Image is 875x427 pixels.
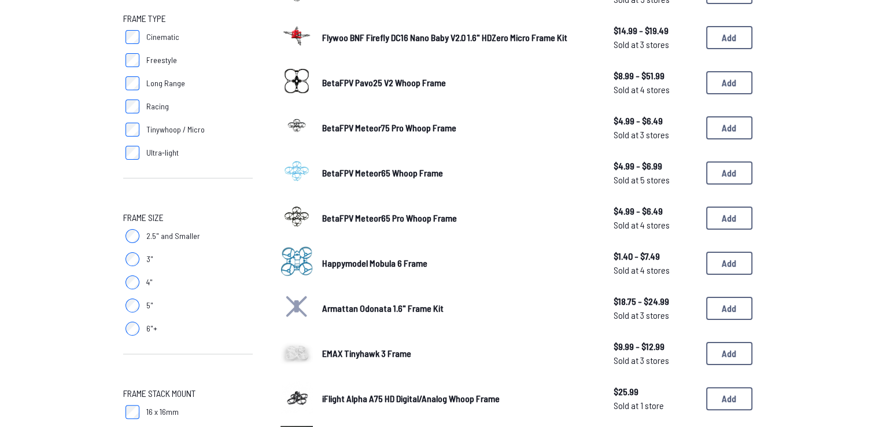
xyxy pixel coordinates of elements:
span: Sold at 4 stores [614,83,697,97]
span: $25.99 [614,385,697,399]
span: Frame Size [123,211,164,224]
span: 16 x 16mm [146,406,179,418]
a: BetaFPV Meteor75 Pro Whoop Frame [322,121,595,135]
a: image [280,155,313,191]
input: 2.5" and Smaller [125,229,139,243]
input: Freestyle [125,53,139,67]
input: Tinywhoop / Micro [125,123,139,137]
span: Sold at 3 stores [614,354,697,367]
a: image [280,110,313,146]
a: BetaFPV Pavo25 V2 Whoop Frame [322,76,595,90]
span: 6"+ [146,323,157,334]
input: 3" [125,252,139,266]
a: image [280,245,313,281]
button: Add [706,342,752,365]
a: iFlight Alpha A75 HD Digital/Analog Whoop Frame [322,392,595,406]
a: Happymodel Mobula 6 Frame [322,256,595,270]
span: Sold at 5 stores [614,173,697,187]
span: BetaFPV Meteor75 Pro Whoop Frame [322,122,456,133]
img: image [280,381,313,413]
span: Sold at 3 stores [614,308,697,322]
span: 5" [146,300,153,311]
button: Add [706,387,752,410]
button: Add [706,26,752,49]
a: Flywoo BNF Firefly DC16 Nano Baby V2.0 1.6" HDZero Micro Frame Kit [322,31,595,45]
button: Add [706,252,752,275]
span: Happymodel Mobula 6 Frame [322,257,427,268]
span: Long Range [146,78,185,89]
span: Sold at 3 stores [614,128,697,142]
a: image [280,381,313,417]
a: EMAX Tinyhawk 3 Frame [322,347,595,360]
span: BetaFPV Pavo25 V2 Whoop Frame [322,77,446,88]
span: $9.99 - $12.99 [614,340,697,354]
span: Sold at 1 store [614,399,697,413]
span: Sold at 4 stores [614,263,697,277]
img: image [280,245,313,278]
span: BetaFPV Meteor65 Whoop Frame [322,167,443,178]
span: Sold at 3 stores [614,38,697,51]
span: BetaFPV Meteor65 Pro Whoop Frame [322,212,457,223]
span: $4.99 - $6.99 [614,159,697,173]
span: 4" [146,277,153,288]
span: Frame Type [123,12,166,25]
span: $4.99 - $6.49 [614,204,697,218]
span: Ultra-light [146,147,179,159]
span: 3" [146,253,153,265]
input: Ultra-light [125,146,139,160]
img: image [280,20,313,52]
img: image [280,110,313,142]
input: 4" [125,275,139,289]
button: Add [706,116,752,139]
img: image [280,336,313,368]
span: $8.99 - $51.99 [614,69,697,83]
span: Tinywhoop / Micro [146,124,205,135]
input: 5" [125,299,139,312]
a: Armattan Odonata 1.6" Frame Kit [322,301,595,315]
span: Armattan Odonata 1.6" Frame Kit [322,303,444,314]
a: BetaFPV Meteor65 Pro Whoop Frame [322,211,595,225]
span: Flywoo BNF Firefly DC16 Nano Baby V2.0 1.6" HDZero Micro Frame Kit [322,32,567,43]
button: Add [706,207,752,230]
a: image [280,336,313,371]
span: $4.99 - $6.49 [614,114,697,128]
input: Cinematic [125,30,139,44]
span: $14.99 - $19.49 [614,24,697,38]
button: Add [706,71,752,94]
span: Racing [146,101,169,112]
button: Add [706,297,752,320]
input: 6"+ [125,322,139,336]
span: EMAX Tinyhawk 3 Frame [322,348,411,359]
input: Long Range [125,76,139,90]
img: image [280,200,313,233]
input: 16 x 16mm [125,405,139,419]
input: Racing [125,100,139,113]
span: Sold at 4 stores [614,218,697,232]
span: Freestyle [146,54,177,66]
span: Frame Stack Mount [123,386,195,400]
img: image [280,65,313,97]
span: Cinematic [146,31,179,43]
span: $1.40 - $7.49 [614,249,697,263]
button: Add [706,161,752,185]
img: image [280,155,313,187]
span: $18.75 - $24.99 [614,295,697,308]
a: image [280,20,313,56]
span: 2.5" and Smaller [146,230,200,242]
span: iFlight Alpha A75 HD Digital/Analog Whoop Frame [322,393,500,404]
a: image [280,200,313,236]
a: BetaFPV Meteor65 Whoop Frame [322,166,595,180]
a: image [280,65,313,101]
